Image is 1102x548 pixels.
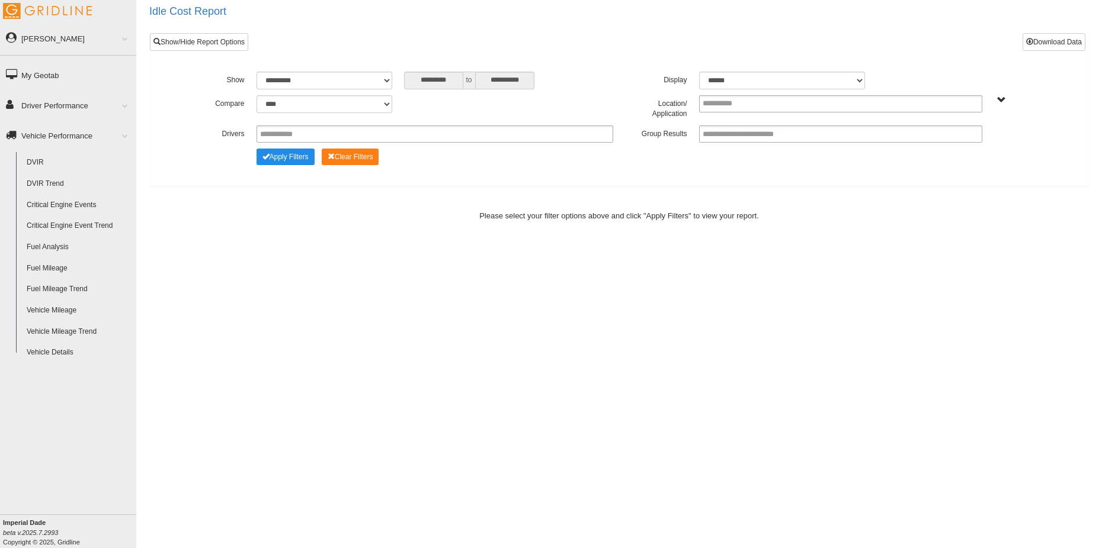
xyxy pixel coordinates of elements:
label: Display [619,72,693,86]
a: Vehicle Mileage [21,300,136,321]
a: Fuel Analysis [21,237,136,258]
button: Change Filter Options [322,149,379,165]
a: Fuel Mileage [21,258,136,279]
span: to [463,72,475,89]
div: Copyright © 2025, Gridline [3,518,136,547]
label: Compare [177,95,251,109]
img: Gridline [3,3,92,19]
a: Show/Hide Report Options [150,33,248,51]
a: DVIR Trend [21,173,136,195]
b: Imperial Dade [3,519,46,526]
a: Critical Engine Event Trend [21,215,136,237]
button: Download Data [1023,33,1085,51]
label: Drivers [177,125,251,140]
label: Group Results [619,125,693,140]
label: Show [177,72,251,86]
div: Please select your filter options above and click "Apply Filters" to view your report. [146,210,1092,221]
button: Change Filter Options [257,149,315,165]
a: DVIR [21,152,136,173]
h2: Idle Cost Report [149,6,1102,18]
a: Vehicle Details [21,342,136,363]
a: Vehicle Mileage Trend [21,321,136,343]
a: Critical Engine Events [21,195,136,216]
a: Fuel Mileage Trend [21,279,136,300]
i: beta v.2025.7.2993 [3,529,58,536]
label: Location/ Application [619,95,693,120]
